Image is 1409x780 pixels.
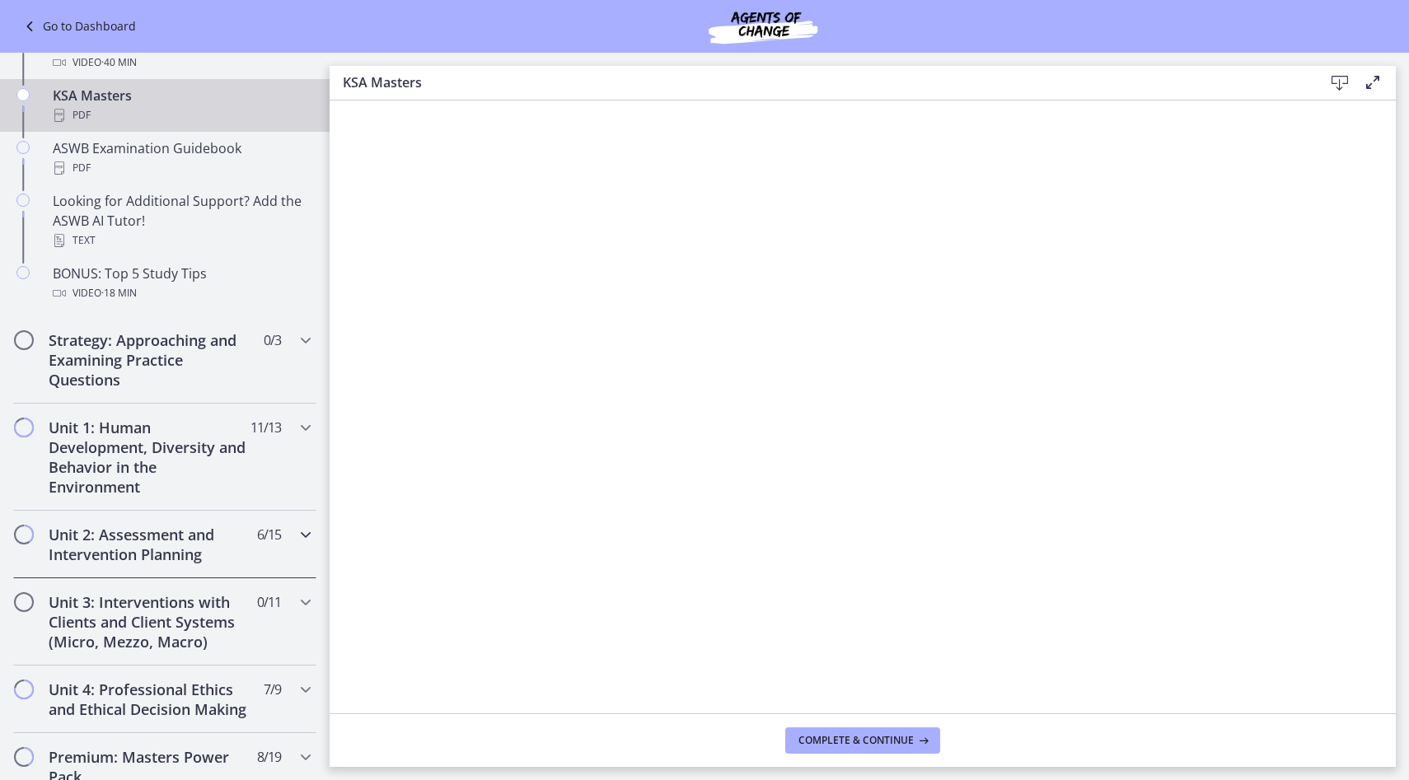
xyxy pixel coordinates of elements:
[257,525,281,544] span: 6 / 15
[53,53,310,72] div: Video
[20,16,136,36] a: Go to Dashboard
[49,418,250,497] h2: Unit 1: Human Development, Diversity and Behavior in the Environment
[264,330,281,350] span: 0 / 3
[53,105,310,125] div: PDF
[798,734,914,747] span: Complete & continue
[785,727,940,754] button: Complete & continue
[250,418,281,437] span: 11 / 13
[343,72,1297,92] h3: KSA Masters
[49,592,250,652] h2: Unit 3: Interventions with Clients and Client Systems (Micro, Mezzo, Macro)
[53,138,310,178] div: ASWB Examination Guidebook
[53,264,310,303] div: BONUS: Top 5 Study Tips
[49,525,250,564] h2: Unit 2: Assessment and Intervention Planning
[53,33,310,72] div: [MEDICAL_DATA] and Motivation
[264,680,281,699] span: 7 / 9
[257,592,281,612] span: 0 / 11
[101,53,137,72] span: · 40 min
[53,86,310,125] div: KSA Masters
[49,680,250,719] h2: Unit 4: Professional Ethics and Ethical Decision Making
[53,283,310,303] div: Video
[53,191,310,250] div: Looking for Additional Support? Add the ASWB AI Tutor!
[101,283,137,303] span: · 18 min
[53,231,310,250] div: Text
[257,747,281,767] span: 8 / 19
[53,158,310,178] div: PDF
[49,330,250,390] h2: Strategy: Approaching and Examining Practice Questions
[664,7,862,46] img: Agents of Change Social Work Test Prep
